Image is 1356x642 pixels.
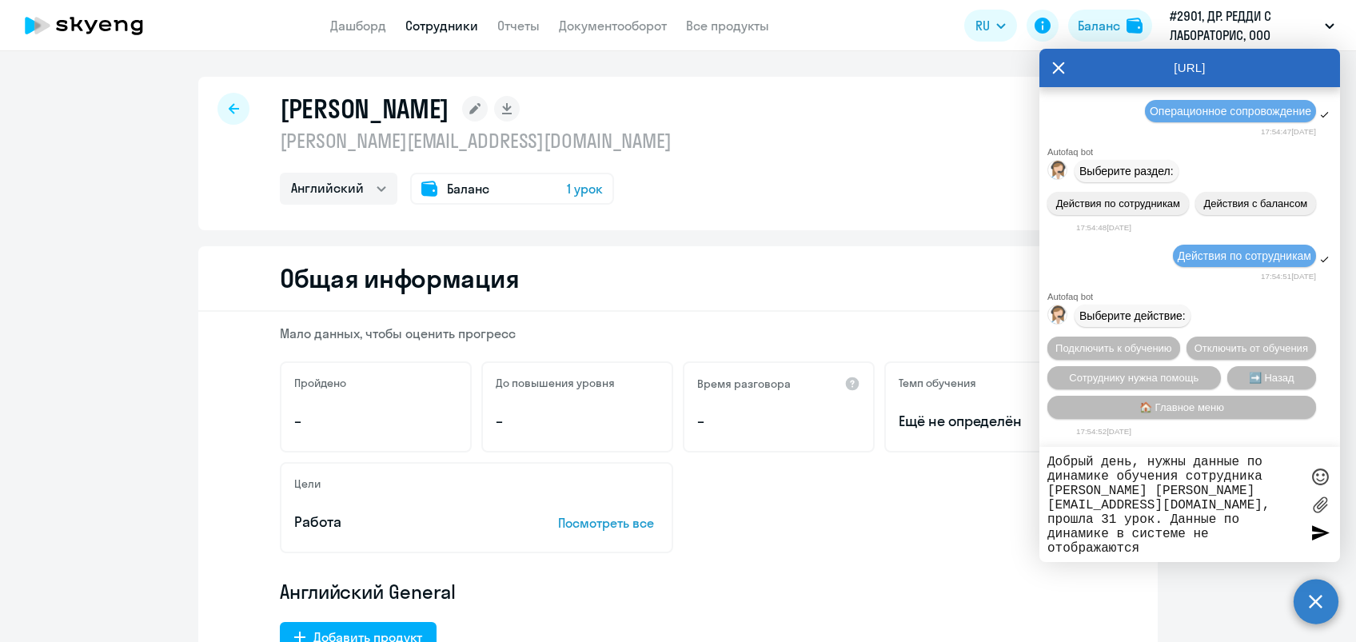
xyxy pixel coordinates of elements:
button: #2901, ДР. РЕДДИ С ЛАБОРАТОРИС, ООО [1162,6,1342,45]
img: balance [1127,18,1143,34]
span: Действия по сотрудникам [1178,249,1311,262]
button: Отключить от обучения [1186,337,1316,360]
a: Отчеты [497,18,540,34]
p: #2901, ДР. РЕДДИ С ЛАБОРАТОРИС, ООО [1170,6,1318,45]
a: Дашборд [330,18,386,34]
a: Все продукты [686,18,769,34]
span: Подключить к обучению [1055,342,1172,354]
p: Посмотреть все [558,513,659,532]
p: – [496,411,659,432]
h5: Цели [294,477,321,491]
h2: Общая информация [280,262,519,294]
button: RU [964,10,1017,42]
button: Балансbalance [1068,10,1152,42]
span: Ещё не определён [899,411,1062,432]
button: ➡️ Назад [1227,366,1317,389]
span: 🏠 Главное меню [1139,401,1224,413]
p: Мало данных, чтобы оценить прогресс [280,325,1076,342]
h1: [PERSON_NAME] [280,93,449,125]
img: bot avatar [1048,161,1068,184]
button: Действия с балансом [1195,192,1316,215]
span: Сотруднику нужна помощь [1069,372,1198,384]
span: Действия по сотрудникам [1056,197,1180,209]
img: bot avatar [1048,305,1068,329]
span: Действия с балансом [1203,197,1307,209]
span: Отключить от обучения [1194,342,1308,354]
button: Сотруднику нужна помощь [1047,366,1221,389]
span: Выберите действие: [1079,309,1186,322]
span: Английский General [280,579,456,604]
button: 🏠 Главное меню [1047,396,1316,419]
span: Баланс [447,179,489,198]
time: 17:54:51[DATE] [1261,272,1316,281]
p: [PERSON_NAME][EMAIL_ADDRESS][DOMAIN_NAME] [280,128,672,154]
div: Autofaq bot [1047,292,1340,301]
p: – [697,411,860,432]
time: 17:54:48[DATE] [1076,223,1131,232]
span: RU [975,16,990,35]
h5: Темп обучения [899,376,976,390]
h5: Время разговора [697,377,791,391]
time: 17:54:52[DATE] [1076,427,1131,436]
p: Работа [294,512,508,532]
div: Баланс [1078,16,1120,35]
time: 17:54:47[DATE] [1261,127,1316,136]
label: Лимит 10 файлов [1308,492,1332,516]
button: Подключить к обучению [1047,337,1180,360]
span: ➡️ Назад [1249,372,1294,384]
span: Выберите раздел: [1079,165,1174,177]
button: Действия по сотрудникам [1047,192,1189,215]
a: Документооборот [559,18,667,34]
p: – [294,411,457,432]
div: Autofaq bot [1047,147,1340,157]
h5: Пройдено [294,376,346,390]
a: Сотрудники [405,18,478,34]
h5: До повышения уровня [496,376,615,390]
span: Операционное сопровождение [1150,105,1311,118]
textarea: Добрый день, нужны данные по динамике обучения сотрудника [PERSON_NAME] [PERSON_NAME][EMAIL_ADDRE... [1047,455,1300,554]
span: 1 урок [567,179,603,198]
